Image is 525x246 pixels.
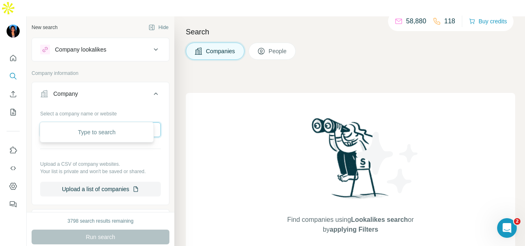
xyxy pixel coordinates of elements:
[7,179,20,194] button: Dashboard
[186,26,515,38] h4: Search
[32,24,57,31] div: New search
[308,116,393,207] img: Surfe Illustration - Woman searching with binoculars
[406,16,426,26] p: 58,880
[68,217,134,225] div: 3798 search results remaining
[32,84,169,107] button: Company
[32,70,169,77] p: Company information
[330,226,378,233] span: applying Filters
[40,107,161,117] div: Select a company name or website
[469,16,507,27] button: Buy credits
[7,87,20,102] button: Enrich CSV
[7,69,20,84] button: Search
[497,218,517,238] iframe: Intercom live chat
[32,40,169,59] button: Company lookalikes
[351,216,408,223] span: Lookalikes search
[285,215,416,235] span: Find companies using or by
[7,197,20,212] button: Feedback
[7,161,20,176] button: Use Surfe API
[143,21,174,34] button: Hide
[7,143,20,158] button: Use Surfe on LinkedIn
[53,90,78,98] div: Company
[55,45,106,54] div: Company lookalikes
[40,182,161,196] button: Upload a list of companies
[40,160,161,168] p: Upload a CSV of company websites.
[7,25,20,38] img: Avatar
[514,218,520,225] span: 2
[269,47,288,55] span: People
[42,124,152,140] div: Type to search
[351,126,425,199] img: Surfe Illustration - Stars
[7,51,20,65] button: Quick start
[7,105,20,120] button: My lists
[444,16,455,26] p: 118
[32,211,169,231] button: Industry
[107,2,220,20] div: Watch our October Product update
[206,47,236,55] span: Companies
[40,168,161,175] p: Your list is private and won't be saved or shared.
[317,3,326,11] div: Close Step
